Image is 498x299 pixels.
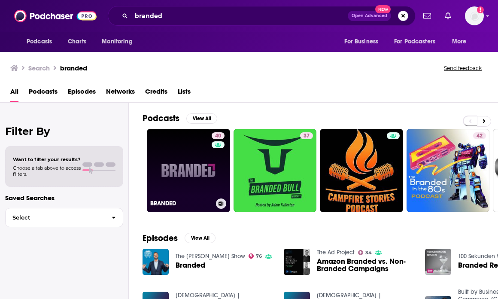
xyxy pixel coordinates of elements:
h3: Search [28,64,50,72]
span: For Podcasters [394,36,435,48]
p: Saved Searches [5,194,123,202]
a: EpisodesView All [143,233,216,244]
span: 40 [215,132,221,140]
button: Select [5,208,123,227]
span: Open Advanced [352,14,387,18]
a: 40 [212,132,225,139]
a: 37 [300,132,313,139]
span: Select [6,215,105,220]
a: Amazon Branded vs. Non-Branded Campaigns [317,258,415,272]
img: Amazon Branded vs. Non-Branded Campaigns [284,249,310,275]
a: All [10,85,18,102]
span: More [452,36,467,48]
a: 40BRANDED [147,129,230,212]
a: Lists [178,85,191,102]
a: Charts [62,34,91,50]
a: Branded [176,262,205,269]
span: Monitoring [102,36,132,48]
span: For Business [344,36,378,48]
h2: Filter By [5,125,123,137]
a: PodcastsView All [143,113,217,124]
img: User Profile [465,6,484,25]
span: Charts [68,36,86,48]
a: Credits [145,85,167,102]
span: Want to filter your results? [13,156,81,162]
img: Podchaser - Follow, Share and Rate Podcasts [14,8,97,24]
button: open menu [96,34,143,50]
h3: BRANDED [150,200,213,207]
a: 76 [249,253,262,259]
a: Show notifications dropdown [420,9,434,23]
img: Branded [143,249,169,275]
img: Branded Residences [425,249,451,275]
h3: branded [60,64,87,72]
a: 42 [473,132,486,139]
h2: Podcasts [143,113,179,124]
button: open menu [389,34,448,50]
h2: Episodes [143,233,178,244]
input: Search podcasts, credits, & more... [131,9,348,23]
span: Podcasts [27,36,52,48]
span: Logged in as HWrepandcomms [465,6,484,25]
button: View All [185,233,216,243]
a: The Jesse Kelly Show [176,253,245,260]
div: Search podcasts, credits, & more... [108,6,416,26]
a: 34 [358,250,372,255]
svg: Add a profile image [477,6,484,13]
button: open menu [21,34,63,50]
span: 42 [477,132,483,140]
button: Send feedback [441,64,484,72]
button: open menu [446,34,477,50]
a: Podcasts [29,85,58,102]
a: Networks [106,85,135,102]
a: The Ad Project [317,249,355,256]
button: Open AdvancedNew [348,11,391,21]
span: 76 [256,254,262,258]
a: 42 [407,129,490,212]
a: Episodes [68,85,96,102]
a: Show notifications dropdown [441,9,455,23]
span: 34 [365,251,372,255]
button: Show profile menu [465,6,484,25]
a: 37 [234,129,317,212]
span: 37 [304,132,310,140]
span: New [375,5,391,13]
button: open menu [338,34,389,50]
span: Choose a tab above to access filters. [13,165,81,177]
button: View All [186,113,217,124]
